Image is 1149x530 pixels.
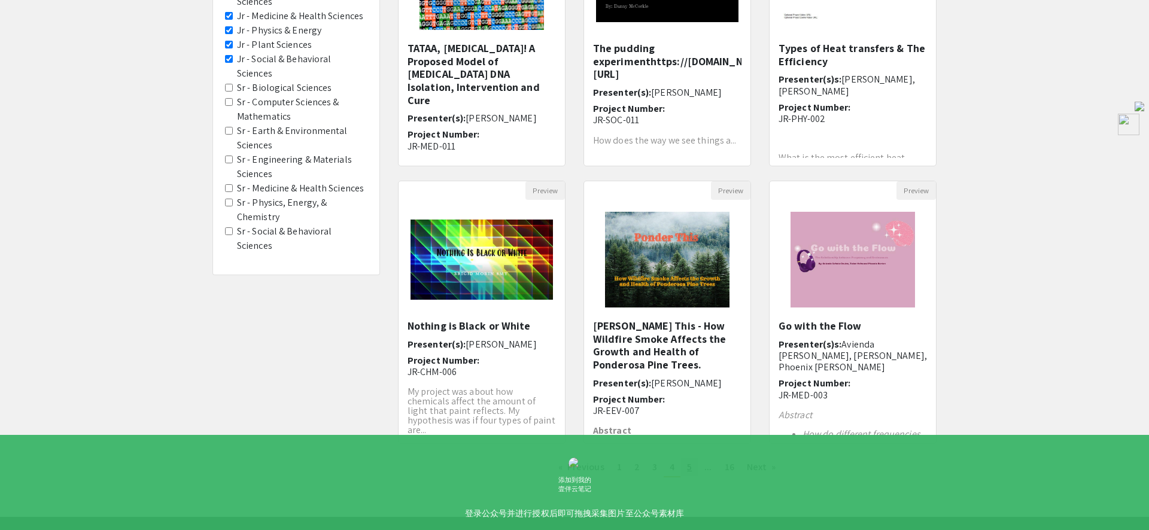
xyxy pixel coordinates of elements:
h6: Presenter(s)s: [779,74,927,96]
button: Preview [896,181,936,200]
label: Jr - Social & Behavioral Sciences [237,52,367,81]
p: JR-MED-011 [408,141,556,152]
label: Sr - Biological Sciences [237,81,332,95]
iframe: Chat [9,476,51,521]
label: Sr - Engineering & Materials Sciences [237,153,367,181]
p: JR-SOC-011 [593,114,741,126]
label: Sr - Earth & Environmental Sciences [237,124,367,153]
label: Sr - Social & Behavioral Sciences [237,224,367,253]
h6: Presenter(s): [408,112,556,124]
img: <p>Go with the Flow</p> [779,200,926,319]
h5: Go with the Flow [779,319,927,333]
img: <p>Ponder This - How Wildfire Smoke Affects the Growth and Health of Ponderosa Pine Trees.</p> [593,200,741,319]
p: JR-MED-003 [779,389,927,401]
h6: Presenter(s): [408,339,556,350]
h5: Nothing is Black or White [408,319,556,333]
span: Project Number: [408,354,480,367]
span: [PERSON_NAME], [PERSON_NAME] [779,73,915,97]
p: My project was about how chemicals affect the amount of light that paint reflects. My hypothesis ... [408,387,556,435]
h5: TATAA, [MEDICAL_DATA]! A Proposed Model of [MEDICAL_DATA] DNA Isolation, Intervention and Cure [408,42,556,106]
label: Sr - Medicine & Health Sciences [237,181,364,196]
span: [PERSON_NAME] [466,338,536,351]
span: Project Number: [779,101,851,114]
p: JR-EEV-007 [593,405,741,416]
h5: The pudding experimenthttps://[DOMAIN_NAME][URL] [593,42,741,81]
h6: Presenter(s)s: [779,339,927,373]
span: [PERSON_NAME] [651,86,722,99]
span: Project Number: [593,102,665,115]
span: [PERSON_NAME] [466,112,536,124]
p: JR-CHM-006 [408,366,556,377]
strong: Abstract [593,424,631,437]
span: Project Number: [408,128,480,141]
label: Jr - Medicine & Health Sciences [237,9,363,23]
label: Jr - Physics & Energy [237,23,321,38]
p: How does the way we see things a... [593,136,741,145]
div: Open Presentation <p>Ponder This - How Wildfire Smoke Affects the Growth and Health of Ponderosa ... [583,181,751,444]
em: How do different frequencies affect brain waves? [803,428,920,450]
h6: Presenter(s): [593,377,741,389]
div: Open Presentation <p>Go with the Flow</p> [769,181,937,444]
p: What is the most efficient heat transfer method? The answer would help people with cooking and ot... [779,153,927,191]
h5: [PERSON_NAME] This - How Wildfire Smoke Affects the Growth and Health of Ponderosa Pine Trees. [593,319,741,371]
span: Avienda [PERSON_NAME], [PERSON_NAME], Phoenix [PERSON_NAME] [779,338,927,373]
span: Project Number: [593,393,665,406]
p: JR-PHY-002 [779,113,927,124]
img: <p>Nothing is Black or White</p> [399,208,565,312]
em: Abstract [779,409,812,421]
label: Sr - Computer Sciences & Mathematics [237,95,367,124]
span: Project Number: [779,377,851,389]
span: [PERSON_NAME] [651,377,722,389]
div: Open Presentation <p>Nothing is Black or White</p> [398,181,566,444]
button: Preview [711,181,750,200]
button: Preview [525,181,565,200]
h6: Presenter(s): [593,87,741,98]
label: Sr - Physics, Energy, & Chemistry [237,196,367,224]
h5: Types of Heat transfers & The Efficiency [779,42,927,68]
label: Jr - Plant Sciences [237,38,312,52]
